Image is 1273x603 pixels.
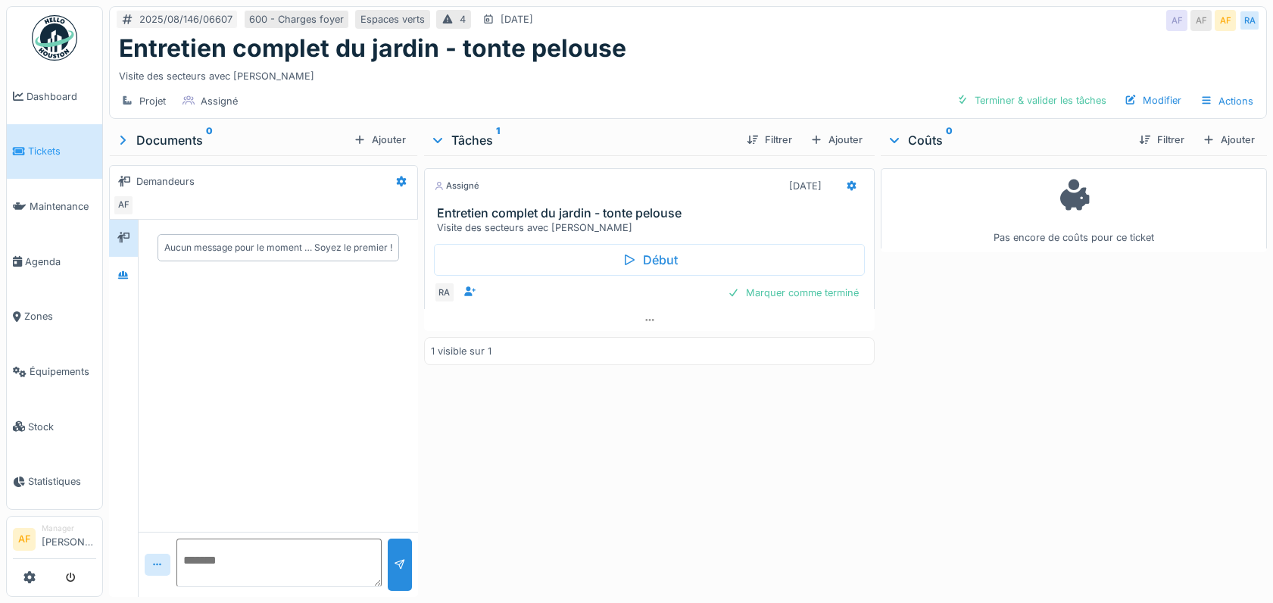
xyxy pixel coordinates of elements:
[201,94,238,108] div: Assigné
[164,241,392,255] div: Aucun message pour le moment … Soyez le premier !
[1193,90,1260,112] div: Actions
[496,131,500,149] sup: 1
[27,89,96,104] span: Dashboard
[30,364,96,379] span: Équipements
[946,131,953,149] sup: 0
[348,130,412,150] div: Ajouter
[431,344,491,358] div: 1 visible sur 1
[437,206,869,220] h3: Entretien complet du jardin - tonte pelouse
[13,523,96,559] a: AF Manager[PERSON_NAME]
[139,12,232,27] div: 2025/08/146/06607
[950,90,1112,111] div: Terminer & valider les tâches
[32,15,77,61] img: Badge_color-CXgf-gQk.svg
[7,234,102,289] a: Agenda
[113,195,134,216] div: AF
[13,528,36,551] li: AF
[1197,130,1261,150] div: Ajouter
[1215,10,1236,31] div: AF
[741,130,798,150] div: Filtrer
[119,63,1257,83] div: Visite des secteurs avec [PERSON_NAME]
[7,399,102,455] a: Stock
[136,174,195,189] div: Demandeurs
[887,131,1127,149] div: Coûts
[360,12,425,27] div: Espaces verts
[30,199,96,214] span: Maintenance
[7,344,102,399] a: Équipements
[119,34,626,63] h1: Entretien complet du jardin - tonte pelouse
[1190,10,1212,31] div: AF
[789,179,822,193] div: [DATE]
[1166,10,1187,31] div: AF
[25,255,96,269] span: Agenda
[115,131,348,149] div: Documents
[28,474,96,489] span: Statistiques
[722,283,865,303] div: Marquer comme terminé
[28,144,96,158] span: Tickets
[7,124,102,180] a: Tickets
[7,455,102,510] a: Statistiques
[430,131,735,149] div: Tâches
[42,523,96,555] li: [PERSON_NAME]
[434,244,866,276] div: Début
[1133,130,1190,150] div: Filtrer
[434,282,455,303] div: RA
[7,289,102,345] a: Zones
[206,131,213,149] sup: 0
[7,179,102,234] a: Maintenance
[42,523,96,534] div: Manager
[460,12,466,27] div: 4
[28,420,96,434] span: Stock
[1119,90,1187,111] div: Modifier
[804,130,869,150] div: Ajouter
[501,12,533,27] div: [DATE]
[434,180,479,192] div: Assigné
[139,94,166,108] div: Projet
[891,175,1257,245] div: Pas encore de coûts pour ce ticket
[24,309,96,323] span: Zones
[1239,10,1260,31] div: RA
[7,69,102,124] a: Dashboard
[437,220,869,235] div: Visite des secteurs avec [PERSON_NAME]
[249,12,344,27] div: 600 - Charges foyer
